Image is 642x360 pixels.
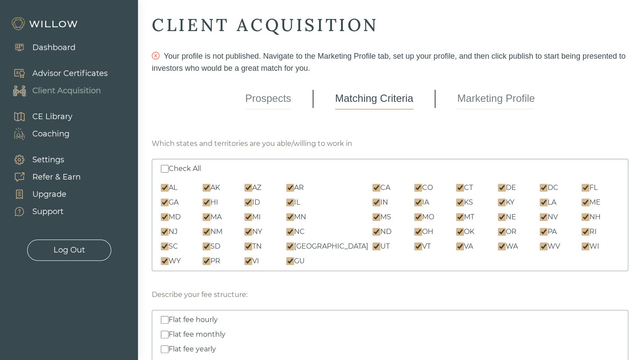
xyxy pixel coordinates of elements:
div: KS [464,197,473,208]
input: AK [203,184,210,192]
a: Settings [4,151,81,168]
div: WI [589,241,599,252]
div: Which states and territories are you able/willing to work in [152,139,352,149]
input: CT [456,184,464,192]
input: MS [373,213,380,221]
div: GU [294,256,305,266]
a: Dashboard [4,39,75,56]
div: UT [380,241,390,252]
input: RI [582,228,589,236]
a: Prospects [245,88,291,110]
input: VA [456,243,464,250]
a: Upgrade [4,186,81,203]
div: NC [294,227,305,237]
input: TN [244,243,252,250]
div: NH [589,212,601,222]
input: GU [286,257,294,265]
div: TN [252,241,262,252]
div: MI [252,212,261,222]
input: SC [161,243,169,250]
input: VT [414,243,422,250]
div: OK [464,227,474,237]
div: MS [380,212,391,222]
a: Coaching [4,125,72,142]
div: Flat fee monthly [169,329,225,340]
input: NV [540,213,548,221]
input: MA [203,213,210,221]
input: OK [456,228,464,236]
div: Check All [169,164,201,174]
input: OR [498,228,506,236]
div: KY [506,197,514,208]
div: NV [548,212,558,222]
div: ME [589,197,601,208]
input: Flat fee monthly [161,331,169,338]
input: OH [414,228,422,236]
div: Advisor Certificates [32,68,108,79]
input: IN [373,199,380,206]
div: IA [422,197,429,208]
div: Upgrade [32,189,66,200]
div: HI [210,197,218,208]
div: AZ [252,183,261,193]
span: close-circle [152,52,160,60]
input: HI [203,199,210,206]
input: AR [286,184,294,192]
input: Check All [161,165,169,173]
input: PA [540,228,548,236]
div: AL [169,183,177,193]
input: NE [498,213,506,221]
div: ND [380,227,391,237]
div: ID [252,197,260,208]
a: CE Library [4,108,72,125]
div: RI [589,227,597,237]
input: FL [582,184,589,192]
div: FL [589,183,598,193]
div: Log Out [53,244,85,256]
input: CA [373,184,380,192]
input: Flat fee hourly [161,316,169,324]
input: ME [582,199,589,206]
div: CA [380,183,390,193]
div: WA [506,241,518,252]
div: DC [548,183,558,193]
input: NY [244,228,252,236]
div: MD [169,212,181,222]
div: NM [210,227,222,237]
div: NY [252,227,262,237]
input: CO [414,184,422,192]
input: MN [286,213,294,221]
div: IL [294,197,300,208]
input: VI [244,257,252,265]
input: NJ [161,228,169,236]
input: KY [498,199,506,206]
a: Matching Criteria [335,88,413,110]
input: WA [498,243,506,250]
input: NC [286,228,294,236]
input: WV [540,243,548,250]
div: CLIENT ACQUISITION [152,14,628,36]
a: Advisor Certificates [4,65,108,82]
div: WY [169,256,181,266]
input: PR [203,257,210,265]
input: LA [540,199,548,206]
div: PR [210,256,220,266]
div: Your profile is not published. Navigate to the Marketing Profile tab, set up your profile, and th... [152,50,628,74]
input: AL [161,184,169,192]
input: AZ [244,184,252,192]
div: SD [210,241,220,252]
div: MN [294,212,306,222]
div: Settings [32,154,64,166]
input: WY [161,257,169,265]
input: IA [414,199,422,206]
div: Flat fee hourly [169,315,218,325]
div: IN [380,197,388,208]
input: UT [373,243,380,250]
input: MT [456,213,464,221]
div: Support [32,206,63,218]
div: CO [422,183,433,193]
div: AR [294,183,304,193]
input: DE [498,184,506,192]
div: CT [464,183,473,193]
div: Coaching [32,128,69,140]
